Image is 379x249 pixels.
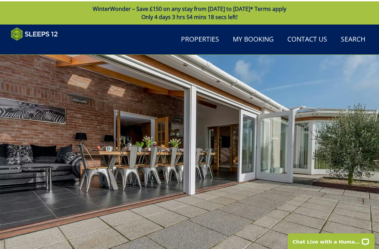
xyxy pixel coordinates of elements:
[141,12,238,19] span: Only 4 days 3 hrs 54 mins 18 secs left!
[285,31,330,46] a: Contact Us
[178,31,222,46] a: Properties
[230,31,276,46] a: My Booking
[338,31,368,46] a: Search
[7,44,79,49] iframe: Customer reviews powered by Trustpilot
[11,26,58,40] img: Sleeps 12
[283,228,379,249] iframe: LiveChat chat widget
